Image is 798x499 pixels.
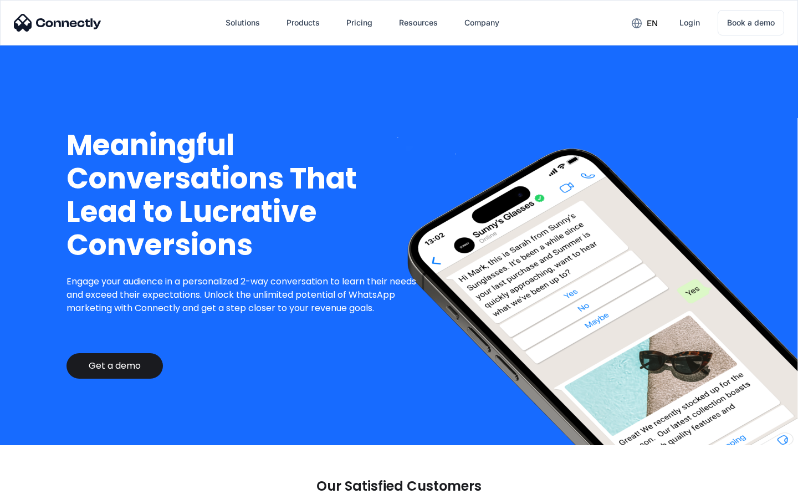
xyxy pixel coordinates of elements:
div: Pricing [346,15,372,30]
div: Get a demo [89,360,141,371]
a: Login [671,9,709,36]
div: Login [679,15,700,30]
p: Our Satisfied Customers [316,478,482,494]
a: Pricing [337,9,381,36]
div: Solutions [226,15,260,30]
div: Company [464,15,499,30]
h1: Meaningful Conversations That Lead to Lucrative Conversions [66,129,425,262]
ul: Language list [22,480,66,495]
a: Book a demo [718,10,784,35]
div: en [647,16,658,31]
div: Resources [399,15,438,30]
aside: Language selected: English [11,480,66,495]
a: Get a demo [66,353,163,379]
p: Engage your audience in a personalized 2-way conversation to learn their needs and exceed their e... [66,275,425,315]
div: Products [287,15,320,30]
img: Connectly Logo [14,14,101,32]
